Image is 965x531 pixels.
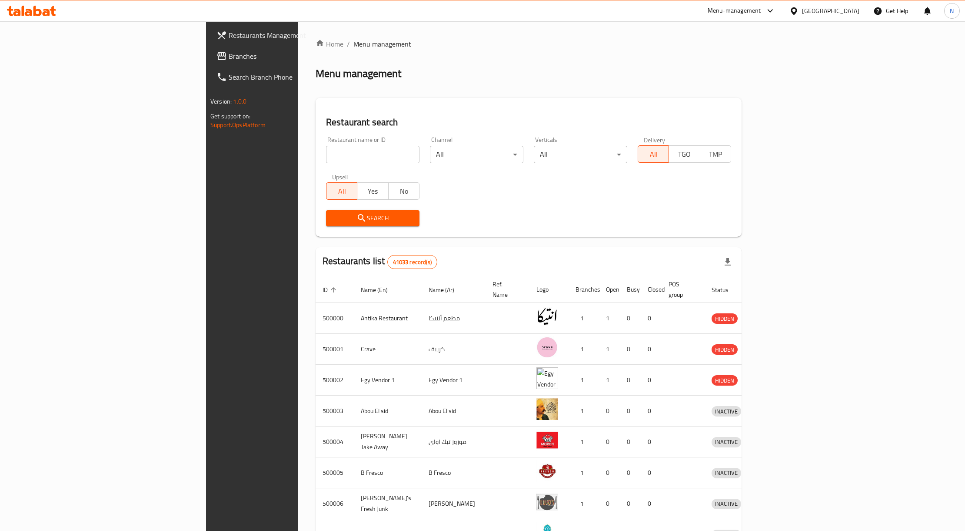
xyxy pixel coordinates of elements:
div: INACTIVE [712,468,741,478]
label: Upsell [332,174,348,180]
th: Busy [620,276,641,303]
td: 0 [599,396,620,427]
span: N [950,6,954,16]
span: Get support on: [210,111,250,122]
td: 0 [641,365,662,396]
a: Search Branch Phone [210,67,367,87]
td: 1 [569,334,599,365]
span: TMP [704,148,728,161]
td: 0 [620,457,641,488]
button: No [388,182,419,200]
th: Closed [641,276,662,303]
td: Crave [354,334,422,365]
td: [PERSON_NAME]'s Fresh Junk [354,488,422,519]
nav: breadcrumb [316,39,742,49]
td: 0 [641,488,662,519]
div: Total records count [387,255,437,269]
td: Abou El sid [354,396,422,427]
span: All [330,185,354,198]
td: Abou El sid [422,396,486,427]
span: HIDDEN [712,376,738,386]
span: INACTIVE [712,468,741,478]
img: Egy Vendor 1 [536,367,558,389]
td: Egy Vendor 1 [354,365,422,396]
td: 1 [599,334,620,365]
div: [GEOGRAPHIC_DATA] [802,6,859,16]
span: Restaurants Management [229,30,360,40]
img: Abou El sid [536,398,558,420]
td: 0 [620,334,641,365]
td: [PERSON_NAME] Take Away [354,427,422,457]
span: Ref. Name [492,279,519,300]
h2: Restaurant search [326,116,731,129]
td: 1 [569,396,599,427]
span: Branches [229,51,360,61]
span: Search [333,213,413,224]
td: 1 [599,365,620,396]
td: 0 [599,427,620,457]
img: B Fresco [536,460,558,482]
td: 1 [569,365,599,396]
span: Name (En) [361,285,399,295]
span: ID [323,285,339,295]
img: Antika Restaurant [536,306,558,327]
td: 0 [599,488,620,519]
th: Branches [569,276,599,303]
span: All [642,148,666,161]
div: Menu-management [708,6,761,16]
td: B Fresco [422,457,486,488]
button: Search [326,210,419,226]
button: TGO [669,145,700,163]
span: Search Branch Phone [229,72,360,82]
h2: Restaurants list [323,255,437,269]
span: HIDDEN [712,314,738,324]
div: INACTIVE [712,499,741,509]
div: All [430,146,523,163]
td: 0 [641,396,662,427]
div: Export file [717,252,738,272]
div: All [534,146,627,163]
img: Moro's Take Away [536,429,558,451]
input: Search for restaurant name or ID.. [326,146,419,163]
td: 0 [620,488,641,519]
span: INACTIVE [712,437,741,447]
span: POS group [669,279,694,300]
img: Lujo's Fresh Junk [536,491,558,513]
th: Logo [529,276,569,303]
div: HIDDEN [712,313,738,324]
td: Antika Restaurant [354,303,422,334]
a: Support.OpsPlatform [210,119,266,131]
td: [PERSON_NAME] [422,488,486,519]
span: 1.0.0 [233,96,246,107]
td: 0 [641,457,662,488]
td: موروز تيك اواي [422,427,486,457]
td: كرييف [422,334,486,365]
button: TMP [700,145,731,163]
span: Version: [210,96,232,107]
td: 1 [569,303,599,334]
span: Yes [361,185,385,198]
button: All [326,182,357,200]
span: No [392,185,416,198]
span: Status [712,285,740,295]
td: 0 [641,334,662,365]
span: HIDDEN [712,345,738,355]
a: Restaurants Management [210,25,367,46]
button: All [638,145,669,163]
label: Delivery [644,137,666,143]
span: INACTIVE [712,499,741,509]
span: INACTIVE [712,407,741,417]
td: Egy Vendor 1 [422,365,486,396]
td: 0 [599,457,620,488]
a: Branches [210,46,367,67]
td: 1 [599,303,620,334]
td: 0 [620,427,641,457]
span: Menu management [353,39,411,49]
td: 0 [620,396,641,427]
td: 1 [569,427,599,457]
span: Name (Ar) [429,285,466,295]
